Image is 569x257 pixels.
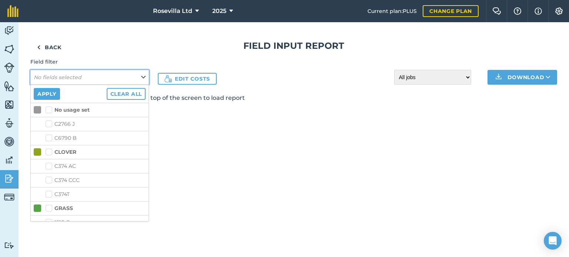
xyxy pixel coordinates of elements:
h4: Field filter [30,58,149,66]
img: svg+xml;base64,PHN2ZyB4bWxucz0iaHR0cDovL3d3dy53My5vcmcvMjAwMC9zdmciIHdpZHRoPSIxNyIgaGVpZ2h0PSIxNy... [535,7,542,16]
img: Two speech bubbles overlapping with the left bubble in the forefront [492,7,501,15]
strong: No usage set [54,106,90,113]
img: Download icon [494,73,503,82]
img: svg+xml;base64,PD94bWwgdmVyc2lvbj0iMS4wIiBlbmNvZGluZz0idXRmLTgiPz4KPCEtLSBHZW5lcmF0b3I6IEFkb2JlIE... [4,242,14,249]
img: svg+xml;base64,PHN2ZyB4bWxucz0iaHR0cDovL3d3dy53My5vcmcvMjAwMC9zdmciIHdpZHRoPSI1NiIgaGVpZ2h0PSI2MC... [4,81,14,92]
img: svg+xml;base64,PHN2ZyB4bWxucz0iaHR0cDovL3d3dy53My5vcmcvMjAwMC9zdmciIHdpZHRoPSI1NiIgaGVpZ2h0PSI2MC... [4,99,14,110]
label: C374 CCC [46,176,146,184]
img: svg+xml;base64,PHN2ZyB4bWxucz0iaHR0cDovL3d3dy53My5vcmcvMjAwMC9zdmciIHdpZHRoPSI1NiIgaGVpZ2h0PSI2MC... [4,44,14,55]
button: Download [488,70,557,85]
img: A question mark icon [513,7,522,15]
label: C374 AC [46,162,146,170]
button: No fields selected [30,70,149,85]
img: Icon showing a money bag [164,75,172,82]
strong: GRASS [54,205,73,212]
img: svg+xml;base64,PD94bWwgdmVyc2lvbj0iMS4wIiBlbmNvZGluZz0idXRmLTgiPz4KPCEtLSBHZW5lcmF0b3I6IEFkb2JlIE... [4,136,14,147]
img: svg+xml;base64,PD94bWwgdmVyc2lvbj0iMS4wIiBlbmNvZGluZz0idXRmLTgiPz4KPCEtLSBHZW5lcmF0b3I6IEFkb2JlIE... [4,25,14,36]
button: Clear all [107,88,146,100]
label: 1518 C [46,219,146,226]
p: Select fields using the dropdown at the top of the screen to load report [30,94,557,102]
strong: CLOVER [54,149,76,155]
a: Edit costs [158,73,217,85]
img: svg+xml;base64,PD94bWwgdmVyc2lvbj0iMS4wIiBlbmNvZGluZz0idXRmLTgiPz4KPCEtLSBHZW5lcmF0b3I6IEFkb2JlIE... [4,173,14,184]
label: C2766 J [46,120,146,128]
span: Rosevilla Ltd [153,7,192,16]
label: C6790 B [46,134,146,142]
img: svg+xml;base64,PD94bWwgdmVyc2lvbj0iMS4wIiBlbmNvZGluZz0idXRmLTgiPz4KPCEtLSBHZW5lcmF0b3I6IEFkb2JlIE... [4,155,14,166]
div: Open Intercom Messenger [544,232,562,250]
img: svg+xml;base64,PD94bWwgdmVyc2lvbj0iMS4wIiBlbmNvZGluZz0idXRmLTgiPz4KPCEtLSBHZW5lcmF0b3I6IEFkb2JlIE... [4,192,14,202]
img: svg+xml;base64,PD94bWwgdmVyc2lvbj0iMS4wIiBlbmNvZGluZz0idXRmLTgiPz4KPCEtLSBHZW5lcmF0b3I6IEFkb2JlIE... [4,118,14,129]
a: Change plan [423,5,479,17]
img: svg+xml;base64,PHN2ZyB4bWxucz0iaHR0cDovL3d3dy53My5vcmcvMjAwMC9zdmciIHdpZHRoPSI5IiBoZWlnaHQ9IjI0Ii... [37,43,40,52]
img: fieldmargin Logo [7,5,19,17]
span: Current plan : PLUS [367,7,417,15]
img: A cog icon [555,7,563,15]
button: Apply [34,88,60,100]
h1: Field Input Report [30,40,557,52]
img: svg+xml;base64,PD94bWwgdmVyc2lvbj0iMS4wIiBlbmNvZGluZz0idXRmLTgiPz4KPCEtLSBHZW5lcmF0b3I6IEFkb2JlIE... [4,62,14,73]
a: Back [30,40,68,55]
em: No fields selected [34,74,81,81]
label: C374T [46,190,146,198]
span: 2025 [212,7,226,16]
